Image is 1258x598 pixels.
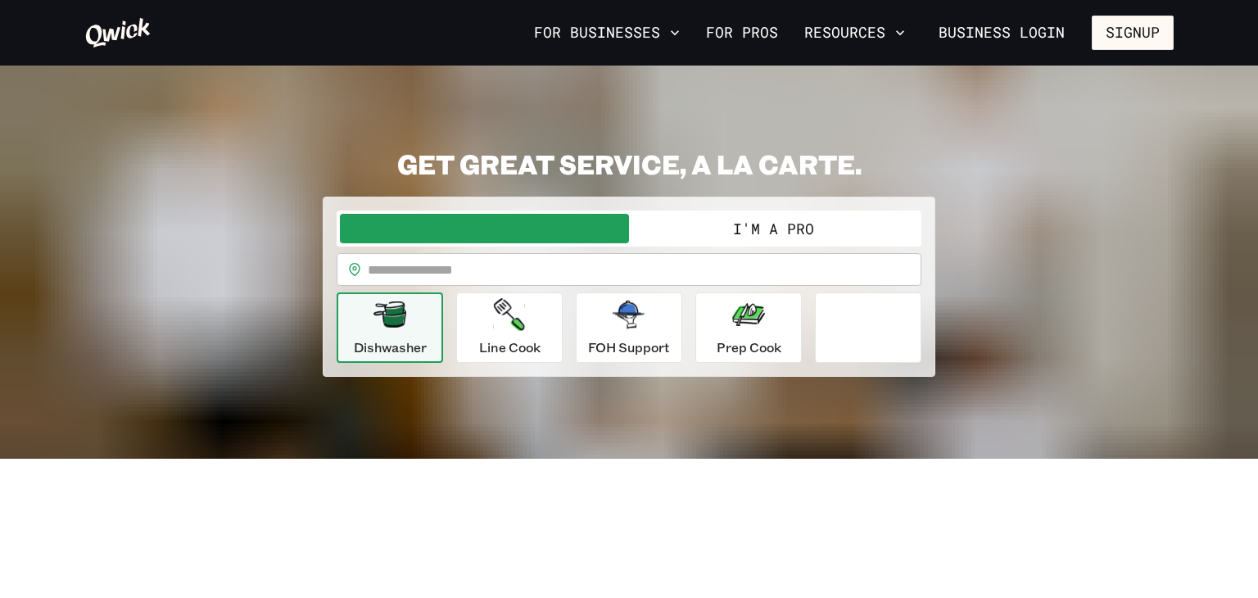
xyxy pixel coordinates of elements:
[699,19,785,47] a: For Pros
[925,16,1079,50] a: Business Login
[527,19,686,47] button: For Businesses
[479,338,541,357] p: Line Cook
[695,292,802,363] button: Prep Cook
[1092,16,1174,50] button: Signup
[588,338,670,357] p: FOH Support
[340,214,629,243] button: I'm a Business
[456,292,563,363] button: Line Cook
[337,292,443,363] button: Dishwasher
[629,214,918,243] button: I'm a Pro
[576,292,682,363] button: FOH Support
[717,338,781,357] p: Prep Cook
[798,19,912,47] button: Resources
[354,338,427,357] p: Dishwasher
[323,147,935,180] h2: GET GREAT SERVICE, A LA CARTE.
